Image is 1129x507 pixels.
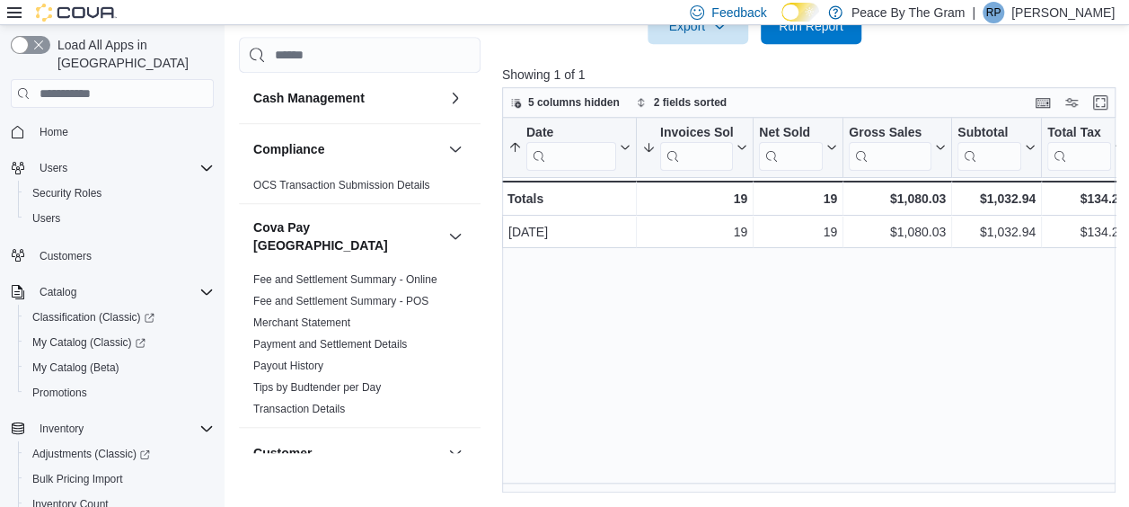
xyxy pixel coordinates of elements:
span: Adjustments (Classic) [32,447,150,461]
span: Fee and Settlement Summary - Online [253,272,437,287]
button: My Catalog (Beta) [18,355,221,380]
span: 2 fields sorted [654,95,727,110]
button: Customer [253,444,441,462]
div: Date [526,125,616,171]
a: Payout History [253,360,323,372]
div: Invoices Sold [660,125,733,142]
button: Export [648,8,748,44]
button: Display options [1061,92,1082,113]
button: Bulk Pricing Import [18,467,221,492]
span: My Catalog (Classic) [25,332,214,353]
button: Security Roles [18,181,221,206]
span: Transaction Details [253,402,345,416]
span: Users [32,211,60,226]
span: RP [986,2,1001,23]
span: Tips by Budtender per Day [253,380,381,395]
div: [DATE] [508,221,631,243]
h3: Customer [253,444,312,462]
span: My Catalog (Beta) [25,357,214,378]
span: Home [32,120,214,143]
button: Customer [445,442,466,464]
span: Classification (Classic) [32,310,154,325]
button: Cash Management [445,87,466,109]
button: Date [508,125,631,171]
a: OCS Transaction Submission Details [253,179,430,191]
p: | [972,2,975,23]
h3: Cash Management [253,89,365,107]
span: Merchant Statement [253,316,350,330]
button: 2 fields sorted [629,92,734,113]
div: $134.25 [1047,188,1125,209]
p: Showing 1 of 1 [502,66,1122,84]
span: My Catalog (Beta) [32,360,119,375]
span: Promotions [25,382,214,404]
button: 5 columns hidden [503,92,627,113]
span: My Catalog (Classic) [32,335,146,350]
span: Customers [40,249,92,263]
a: Payment and Settlement Details [253,338,407,351]
a: Customers [32,245,99,267]
span: Bulk Pricing Import [32,472,123,486]
span: Bulk Pricing Import [25,468,214,490]
span: Inventory [32,418,214,440]
button: Promotions [18,380,221,405]
button: Catalog [32,281,84,303]
div: Compliance [239,174,481,203]
h3: Cova Pay [GEOGRAPHIC_DATA] [253,218,441,254]
button: Invoices Sold [642,125,747,171]
div: Total Tax [1047,125,1111,142]
span: 5 columns hidden [528,95,620,110]
button: Users [32,157,75,179]
div: $1,032.94 [957,188,1036,209]
a: Adjustments (Classic) [25,443,157,465]
button: Total Tax [1047,125,1125,171]
span: Users [40,161,67,175]
h3: Compliance [253,140,324,158]
div: Date [526,125,616,142]
span: Feedback [711,4,766,22]
span: Load All Apps in [GEOGRAPHIC_DATA] [50,36,214,72]
a: Security Roles [25,182,109,204]
a: Adjustments (Classic) [18,441,221,467]
span: Catalog [32,281,214,303]
a: Tips by Budtender per Day [253,381,381,394]
a: Bulk Pricing Import [25,468,130,490]
button: Home [4,119,221,145]
div: 19 [642,188,747,209]
a: Fee and Settlement Summary - POS [253,295,428,307]
span: OCS Transaction Submission Details [253,178,430,192]
button: Compliance [253,140,441,158]
button: Net Sold [759,125,837,171]
div: Gross Sales [849,125,931,171]
span: Export [658,8,737,44]
span: Adjustments (Classic) [25,443,214,465]
div: $134.25 [1047,221,1125,243]
div: Net Sold [759,125,823,142]
span: Payment and Settlement Details [253,337,407,351]
div: Totals [507,188,631,209]
a: My Catalog (Beta) [25,357,127,378]
div: Rob Pranger [983,2,1004,23]
button: Customers [4,242,221,268]
button: Cash Management [253,89,441,107]
a: My Catalog (Classic) [18,330,221,355]
span: Classification (Classic) [25,307,214,328]
button: Inventory [32,418,91,440]
button: Users [18,206,221,231]
a: Merchant Statement [253,316,350,329]
p: Peace By The Gram [851,2,966,23]
div: $1,032.94 [957,221,1036,243]
div: Invoices Sold [660,125,733,171]
span: Customers [32,244,214,266]
div: 19 [759,221,837,243]
span: Users [25,208,214,229]
a: Classification (Classic) [18,305,221,330]
div: Cova Pay [GEOGRAPHIC_DATA] [239,269,481,427]
a: Fee and Settlement Summary - Online [253,273,437,286]
span: Catalog [40,285,76,299]
img: Cova [36,4,117,22]
div: Net Sold [759,125,823,171]
button: Users [4,156,221,181]
p: [PERSON_NAME] [1011,2,1115,23]
button: Gross Sales [849,125,946,171]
